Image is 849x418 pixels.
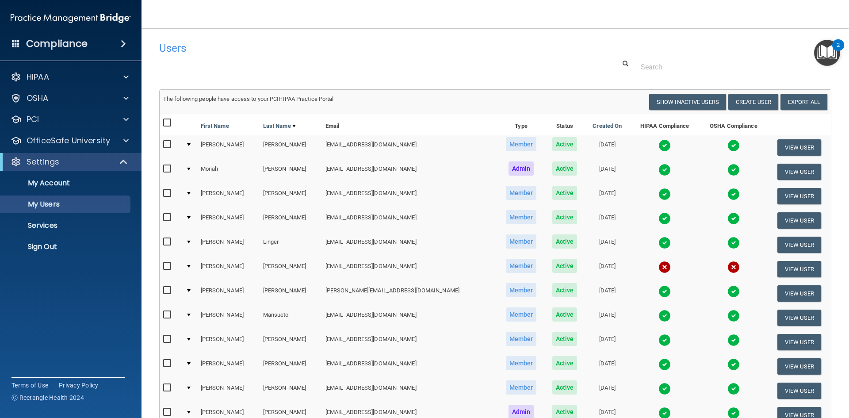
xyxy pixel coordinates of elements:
[780,94,827,110] a: Export All
[727,310,740,322] img: tick.e7d51cea.svg
[552,186,577,200] span: Active
[322,354,497,379] td: [EMAIL_ADDRESS][DOMAIN_NAME]
[585,208,630,233] td: [DATE]
[728,94,778,110] button: Create User
[260,184,322,208] td: [PERSON_NAME]
[777,164,821,180] button: View User
[727,212,740,225] img: tick.e7d51cea.svg
[585,184,630,208] td: [DATE]
[260,306,322,330] td: Mansueto
[497,114,545,135] th: Type
[27,93,49,104] p: OSHA
[727,383,740,395] img: tick.e7d51cea.svg
[658,334,671,346] img: tick.e7d51cea.svg
[59,381,99,390] a: Privacy Policy
[506,186,537,200] span: Member
[777,261,821,277] button: View User
[658,164,671,176] img: tick.e7d51cea.svg
[585,330,630,354] td: [DATE]
[11,9,131,27] img: PMB logo
[260,257,322,281] td: [PERSON_NAME]
[552,137,577,151] span: Active
[506,356,537,370] span: Member
[263,121,296,131] a: Last Name
[506,210,537,224] span: Member
[585,135,630,160] td: [DATE]
[197,306,260,330] td: [PERSON_NAME]
[322,160,497,184] td: [EMAIL_ADDRESS][DOMAIN_NAME]
[197,330,260,354] td: [PERSON_NAME]
[727,261,740,273] img: cross.ca9f0e7f.svg
[727,237,740,249] img: tick.e7d51cea.svg
[658,285,671,298] img: tick.e7d51cea.svg
[777,212,821,229] button: View User
[322,257,497,281] td: [EMAIL_ADDRESS][DOMAIN_NAME]
[777,310,821,326] button: View User
[658,139,671,152] img: tick.e7d51cea.svg
[727,164,740,176] img: tick.e7d51cea.svg
[552,332,577,346] span: Active
[506,307,537,322] span: Member
[27,72,49,82] p: HIPAA
[506,380,537,395] span: Member
[545,114,585,135] th: Status
[777,139,821,156] button: View User
[727,334,740,346] img: tick.e7d51cea.svg
[658,237,671,249] img: tick.e7d51cea.svg
[585,354,630,379] td: [DATE]
[506,137,537,151] span: Member
[552,161,577,176] span: Active
[506,332,537,346] span: Member
[260,379,322,403] td: [PERSON_NAME]
[585,379,630,403] td: [DATE]
[322,135,497,160] td: [EMAIL_ADDRESS][DOMAIN_NAME]
[322,379,497,403] td: [EMAIL_ADDRESS][DOMAIN_NAME]
[585,257,630,281] td: [DATE]
[814,40,840,66] button: Open Resource Center, 2 new notifications
[506,259,537,273] span: Member
[322,281,497,306] td: [PERSON_NAME][EMAIL_ADDRESS][DOMAIN_NAME]
[6,221,126,230] p: Services
[727,139,740,152] img: tick.e7d51cea.svg
[260,354,322,379] td: [PERSON_NAME]
[11,393,84,402] span: Ⓒ Rectangle Health 2024
[197,257,260,281] td: [PERSON_NAME]
[658,188,671,200] img: tick.e7d51cea.svg
[197,160,260,184] td: Moriah
[641,59,825,75] input: Search
[260,160,322,184] td: [PERSON_NAME]
[658,358,671,371] img: tick.e7d51cea.svg
[201,121,229,131] a: First Name
[777,237,821,253] button: View User
[322,114,497,135] th: Email
[6,179,126,188] p: My Account
[593,121,622,131] a: Created On
[260,330,322,354] td: [PERSON_NAME]
[197,354,260,379] td: [PERSON_NAME]
[11,381,48,390] a: Terms of Use
[509,161,534,176] span: Admin
[11,114,129,125] a: PCI
[777,285,821,302] button: View User
[27,135,110,146] p: OfficeSafe University
[197,379,260,403] td: [PERSON_NAME]
[322,208,497,233] td: [EMAIL_ADDRESS][DOMAIN_NAME]
[837,45,840,57] div: 2
[197,135,260,160] td: [PERSON_NAME]
[159,42,546,54] h4: Users
[777,334,821,350] button: View User
[552,307,577,322] span: Active
[552,259,577,273] span: Active
[197,184,260,208] td: [PERSON_NAME]
[777,358,821,375] button: View User
[197,208,260,233] td: [PERSON_NAME]
[777,383,821,399] button: View User
[585,233,630,257] td: [DATE]
[11,72,129,82] a: HIPAA
[6,200,126,209] p: My Users
[658,383,671,395] img: tick.e7d51cea.svg
[552,356,577,370] span: Active
[585,160,630,184] td: [DATE]
[727,358,740,371] img: tick.e7d51cea.svg
[630,114,700,135] th: HIPAA Compliance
